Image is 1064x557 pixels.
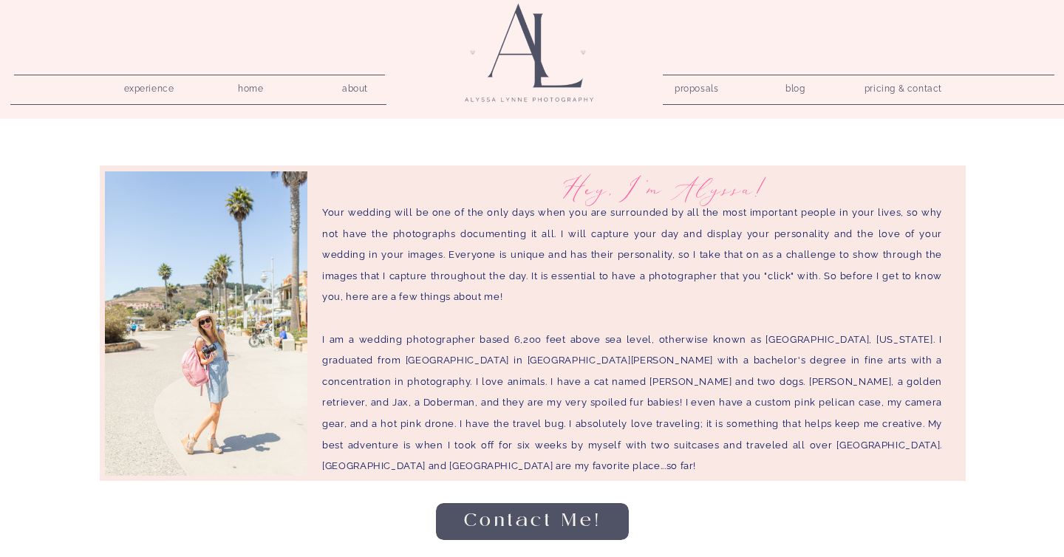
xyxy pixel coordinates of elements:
a: home [230,79,272,93]
a: proposals [675,79,717,93]
a: experience [114,79,184,93]
a: pricing & contact [859,79,948,100]
a: about [334,79,376,93]
a: Contact Me! [451,510,614,532]
h1: hey, I'm Alyssa! [547,175,784,194]
a: blog [774,79,816,93]
p: Your wedding will be one of the only days when you are surrounded by all the most important peopl... [322,202,942,472]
